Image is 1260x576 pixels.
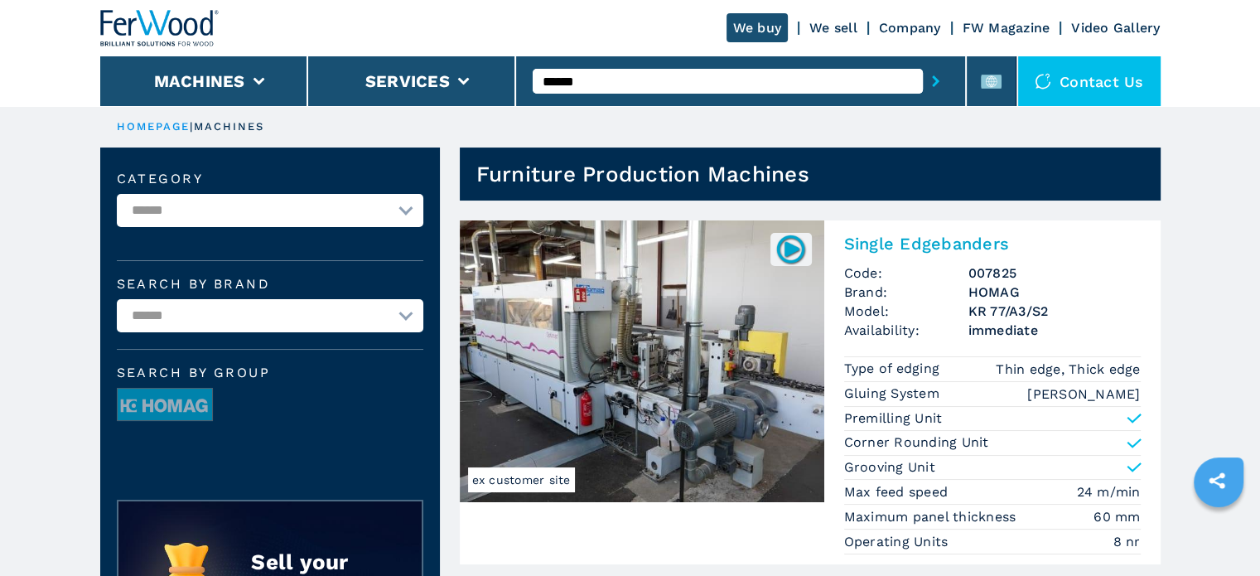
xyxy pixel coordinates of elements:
[809,20,857,36] a: We sell
[117,366,423,380] span: Search by group
[844,508,1021,526] p: Maximum panel thickness
[844,302,968,321] span: Model:
[844,533,953,551] p: Operating Units
[1196,460,1238,501] a: sharethis
[1077,482,1141,501] em: 24 m/min
[1071,20,1160,36] a: Video Gallery
[963,20,1050,36] a: FW Magazine
[968,321,1141,340] span: immediate
[154,71,245,91] button: Machines
[476,161,809,187] h1: Furniture Production Machines
[844,234,1141,254] h2: Single Edgebanders
[844,385,944,403] p: Gluing System
[844,433,989,452] p: Corner Rounding Unit
[727,13,789,42] a: We buy
[844,409,943,428] p: Premilling Unit
[100,10,220,46] img: Ferwood
[460,220,1161,564] a: Single Edgebanders HOMAG KR 77/A3/S2ex customer site007825Single EdgebandersCode:007825Brand:HOMA...
[365,71,450,91] button: Services
[1027,385,1140,404] em: [PERSON_NAME]
[190,120,193,133] span: |
[117,120,191,133] a: HOMEPAGE
[879,20,941,36] a: Company
[1113,532,1141,551] em: 8 nr
[844,483,953,501] p: Max feed speed
[1190,501,1248,564] iframe: Chat
[194,119,265,134] p: machines
[968,283,1141,302] h3: HOMAG
[118,389,212,422] img: image
[117,172,423,186] label: Category
[996,360,1140,379] em: Thin edge, Thick edge
[1018,56,1161,106] div: Contact us
[844,321,968,340] span: Availability:
[775,233,807,265] img: 007825
[468,467,575,492] span: ex customer site
[1035,73,1051,90] img: Contact us
[117,278,423,291] label: Search by brand
[844,458,935,477] p: Grooving Unit
[1093,507,1140,526] em: 60 mm
[968,302,1141,321] h3: KR 77/A3/S2
[968,264,1141,283] h3: 007825
[460,220,824,502] img: Single Edgebanders HOMAG KR 77/A3/S2
[844,283,968,302] span: Brand:
[844,360,944,378] p: Type of edging
[923,62,949,100] button: submit-button
[844,264,968,283] span: Code:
